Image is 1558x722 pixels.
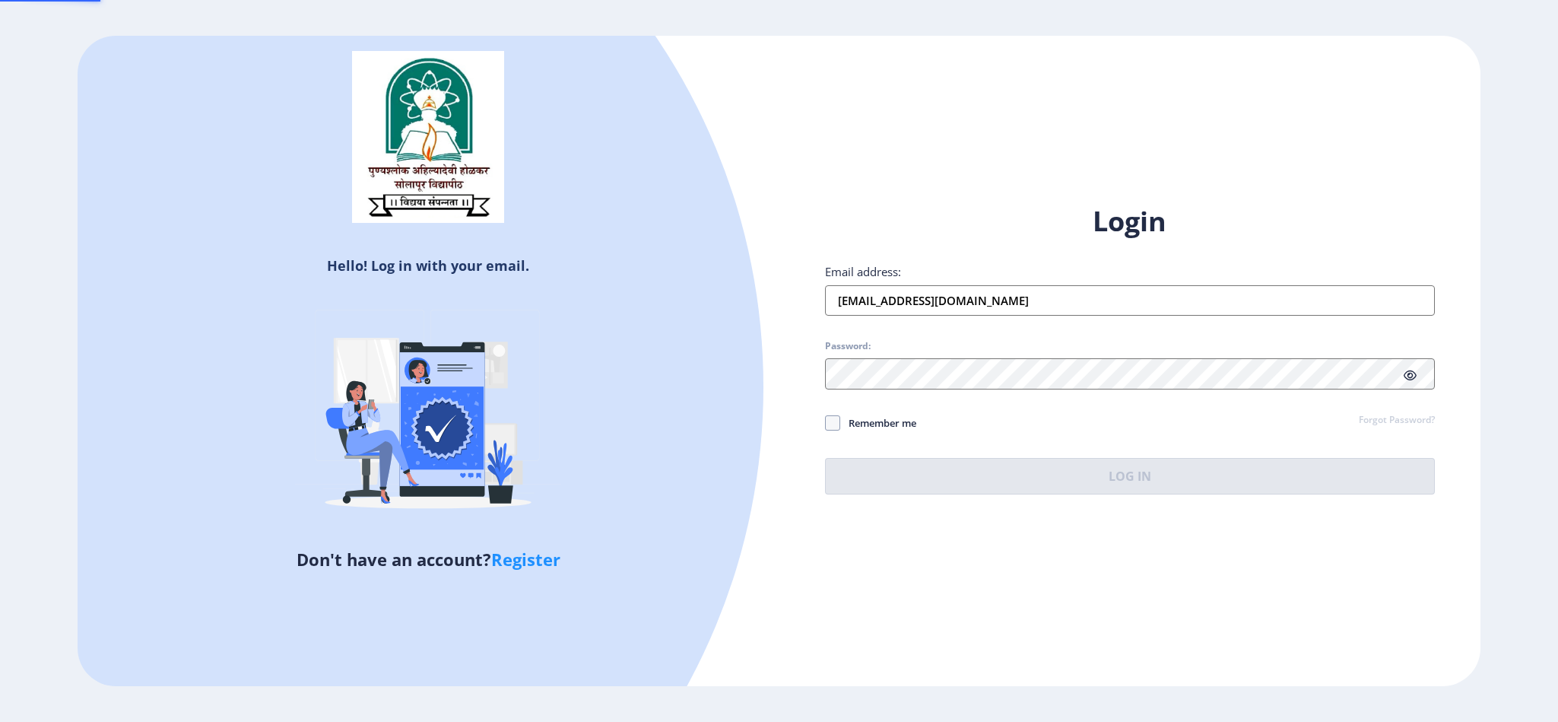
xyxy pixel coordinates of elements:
img: Verified-rafiki.svg [295,281,561,547]
a: Forgot Password? [1359,414,1435,428]
h1: Login [825,203,1435,240]
a: Register [491,548,560,571]
h5: Don't have an account? [89,547,767,571]
button: Log In [825,458,1435,495]
label: Email address: [825,264,901,279]
span: Remember me [840,414,916,432]
input: Email address [825,285,1435,316]
label: Password: [825,340,871,352]
img: sulogo.png [352,51,504,223]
